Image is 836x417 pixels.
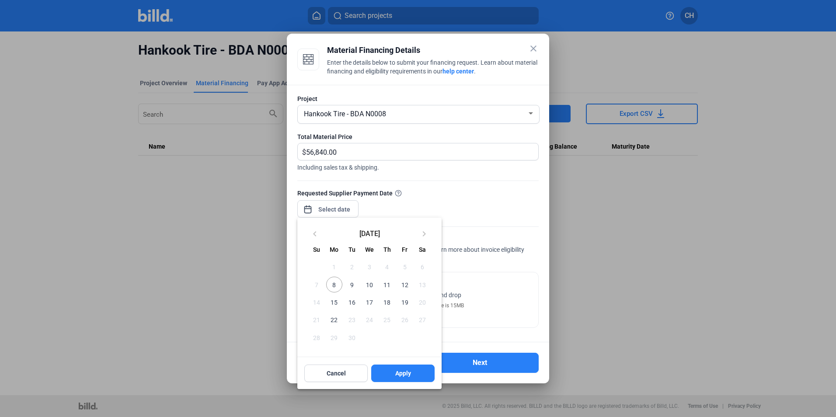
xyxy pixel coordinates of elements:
button: September 18, 2025 [378,293,396,311]
span: 18 [379,294,395,310]
span: 15 [326,294,342,310]
span: 19 [397,294,412,310]
button: September 16, 2025 [343,293,361,311]
span: Tu [348,246,355,253]
span: 5 [397,259,412,275]
button: September 9, 2025 [343,276,361,293]
span: 8 [326,277,342,292]
button: September 13, 2025 [414,276,431,293]
button: September 19, 2025 [396,293,413,311]
button: September 4, 2025 [378,258,396,275]
span: 24 [362,312,377,327]
span: 12 [397,277,412,292]
span: 9 [344,277,360,292]
span: Cancel [327,369,346,378]
button: September 5, 2025 [396,258,413,275]
span: 4 [379,259,395,275]
mat-icon: keyboard_arrow_left [310,229,320,239]
button: September 15, 2025 [325,293,343,311]
span: 25 [379,312,395,327]
button: Cancel [304,365,368,382]
span: 16 [344,294,360,310]
button: September 28, 2025 [308,328,325,346]
span: 2 [344,259,360,275]
span: We [365,246,374,253]
button: September 29, 2025 [325,328,343,346]
button: September 17, 2025 [361,293,378,311]
button: September 22, 2025 [325,311,343,328]
span: [DATE] [324,229,415,236]
button: September 25, 2025 [378,311,396,328]
span: 27 [415,312,430,327]
button: September 8, 2025 [325,276,343,293]
span: 30 [344,329,360,345]
button: September 11, 2025 [378,276,396,293]
button: September 2, 2025 [343,258,361,275]
mat-icon: keyboard_arrow_right [419,229,429,239]
button: September 14, 2025 [308,293,325,311]
span: Sa [419,246,426,253]
span: 22 [326,312,342,327]
button: September 30, 2025 [343,328,361,346]
span: 13 [415,277,430,292]
span: 7 [309,277,324,292]
button: September 12, 2025 [396,276,413,293]
button: September 3, 2025 [361,258,378,275]
button: September 10, 2025 [361,276,378,293]
button: September 21, 2025 [308,311,325,328]
span: 10 [362,277,377,292]
button: September 6, 2025 [414,258,431,275]
button: September 27, 2025 [414,311,431,328]
span: 3 [362,259,377,275]
button: Apply [371,365,435,382]
span: 20 [415,294,430,310]
button: September 26, 2025 [396,311,413,328]
span: 23 [344,312,360,327]
span: Apply [395,369,411,378]
span: 29 [326,329,342,345]
span: 17 [362,294,377,310]
button: September 24, 2025 [361,311,378,328]
span: 1 [326,259,342,275]
span: 28 [309,329,324,345]
span: Mo [330,246,338,253]
span: Su [313,246,320,253]
span: 26 [397,312,412,327]
span: 6 [415,259,430,275]
span: Th [383,246,391,253]
button: September 23, 2025 [343,311,361,328]
span: 11 [379,277,395,292]
button: September 7, 2025 [308,276,325,293]
button: September 20, 2025 [414,293,431,311]
span: 14 [309,294,324,310]
button: September 1, 2025 [325,258,343,275]
span: 21 [309,312,324,327]
span: Fr [402,246,408,253]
